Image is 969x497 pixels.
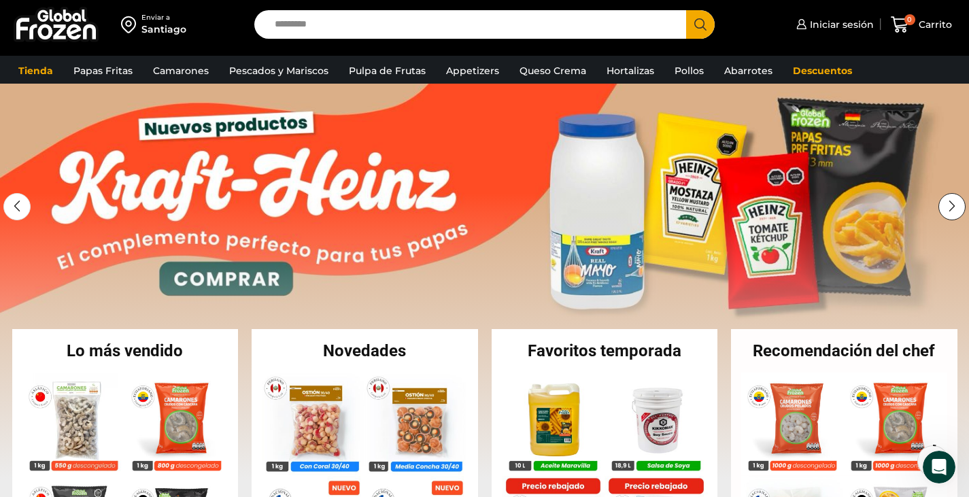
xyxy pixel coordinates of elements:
a: Camarones [146,58,216,84]
div: Previous slide [3,193,31,220]
h2: Favoritos temporada [492,343,718,359]
iframe: Intercom live chat [923,451,955,483]
h2: Lo más vendido [12,343,239,359]
a: Abarrotes [717,58,779,84]
img: address-field-icon.svg [121,13,141,36]
div: Next slide [938,193,966,220]
a: Tienda [12,58,60,84]
span: 0 [904,14,915,25]
a: Iniciar sesión [793,11,874,38]
a: Pescados y Mariscos [222,58,335,84]
span: Iniciar sesión [806,18,874,31]
a: Descuentos [786,58,859,84]
span: Carrito [915,18,952,31]
a: 0 Carrito [887,9,955,41]
h2: Recomendación del chef [731,343,957,359]
a: Pollos [668,58,711,84]
a: Hortalizas [600,58,661,84]
a: Pulpa de Frutas [342,58,432,84]
div: Santiago [141,22,186,36]
a: Papas Fritas [67,58,139,84]
div: Enviar a [141,13,186,22]
h2: Novedades [252,343,478,359]
button: Search button [686,10,715,39]
a: Appetizers [439,58,506,84]
a: Queso Crema [513,58,593,84]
